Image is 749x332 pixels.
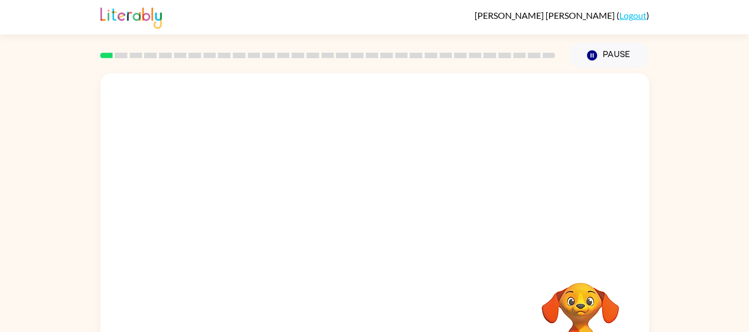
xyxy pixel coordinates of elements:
span: [PERSON_NAME] [PERSON_NAME] [475,10,616,21]
button: Pause [569,43,649,68]
img: Literably [100,4,162,29]
div: ( ) [475,10,649,21]
a: Logout [619,10,646,21]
